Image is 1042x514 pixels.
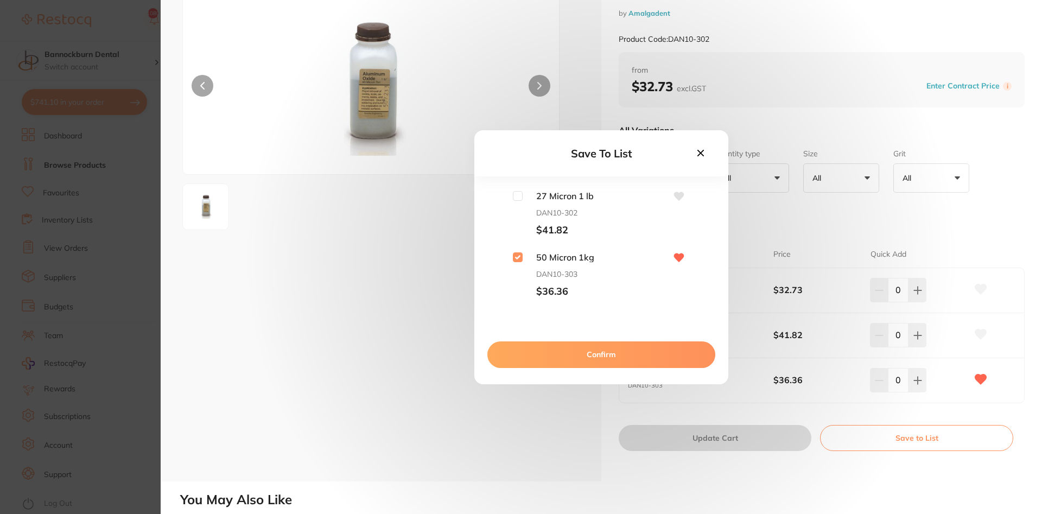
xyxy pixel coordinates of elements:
span: $36.36 [523,286,631,297]
button: Confirm [487,341,715,367]
span: Save To List [571,147,632,160]
span: 50 Micron 1kg [523,252,631,262]
span: 27 Micron 1 lb [523,191,631,201]
span: $41.82 [523,225,631,236]
span: DAN10-302 [523,208,631,217]
span: DAN10-303 [523,270,631,278]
